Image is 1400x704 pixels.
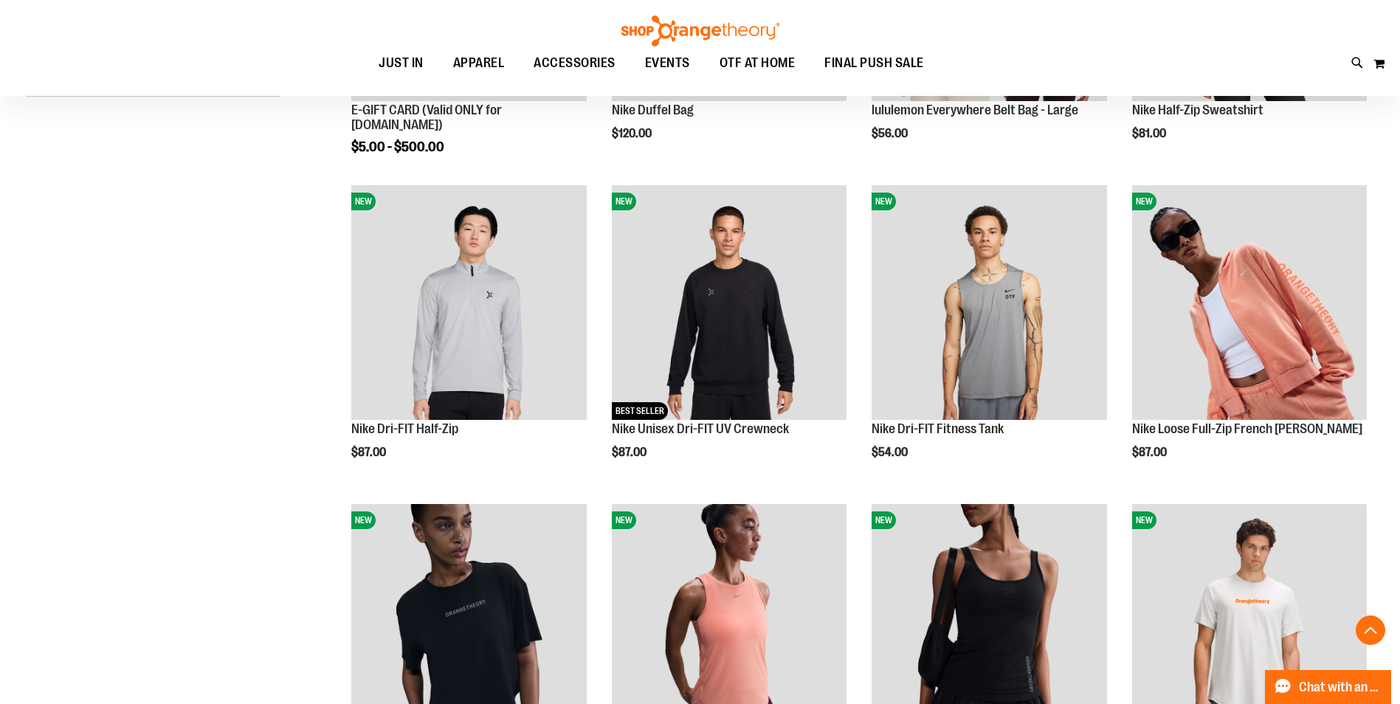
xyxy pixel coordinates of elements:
[612,402,668,420] span: BEST SELLER
[872,185,1106,420] img: Nike Dri-FIT Fitness Tank
[1265,670,1392,704] button: Chat with an Expert
[824,46,924,80] span: FINAL PUSH SALE
[534,46,615,80] span: ACCESSORIES
[351,185,586,420] img: Nike Dri-FIT Half-Zip
[344,178,593,497] div: product
[720,46,796,80] span: OTF AT HOME
[1132,103,1263,117] a: Nike Half-Zip Sweatshirt
[872,127,910,140] span: $56.00
[872,446,910,459] span: $54.00
[1132,185,1367,422] a: Nike Loose Full-Zip French Terry HoodieNEW
[519,46,630,80] a: ACCESSORIES
[612,185,846,420] img: Nike Unisex Dri-FIT UV Crewneck
[872,103,1078,117] a: lululemon Everywhere Belt Bag - Large
[1132,446,1169,459] span: $87.00
[379,46,424,80] span: JUST IN
[1132,421,1362,436] a: Nike Loose Full-Zip French [PERSON_NAME]
[810,46,939,80] a: FINAL PUSH SALE
[1125,178,1374,497] div: product
[351,511,376,529] span: NEW
[453,46,505,80] span: APPAREL
[612,421,789,436] a: Nike Unisex Dri-FIT UV Crewneck
[612,446,649,459] span: $87.00
[872,421,1004,436] a: Nike Dri-FIT Fitness Tank
[1132,193,1156,210] span: NEW
[872,511,896,529] span: NEW
[364,46,438,80] a: JUST IN
[612,193,636,210] span: NEW
[872,185,1106,422] a: Nike Dri-FIT Fitness TankNEW
[351,185,586,422] a: Nike Dri-FIT Half-ZipNEW
[612,185,846,422] a: Nike Unisex Dri-FIT UV CrewneckNEWBEST SELLER
[1299,680,1382,694] span: Chat with an Expert
[630,46,705,80] a: EVENTS
[1132,127,1168,140] span: $81.00
[351,421,458,436] a: Nike Dri-FIT Half-Zip
[872,193,896,210] span: NEW
[351,446,388,459] span: $87.00
[612,103,694,117] a: Nike Duffel Bag
[351,103,502,132] a: E-GIFT CARD (Valid ONLY for [DOMAIN_NAME])
[619,15,782,46] img: Shop Orangetheory
[612,127,654,140] span: $120.00
[705,46,810,80] a: OTF AT HOME
[645,46,690,80] span: EVENTS
[1356,615,1385,645] button: Back To Top
[864,178,1114,497] div: product
[351,193,376,210] span: NEW
[1132,511,1156,529] span: NEW
[604,178,854,497] div: product
[1132,185,1367,420] img: Nike Loose Full-Zip French Terry Hoodie
[612,511,636,529] span: NEW
[351,139,444,154] span: $5.00 - $500.00
[438,46,520,80] a: APPAREL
